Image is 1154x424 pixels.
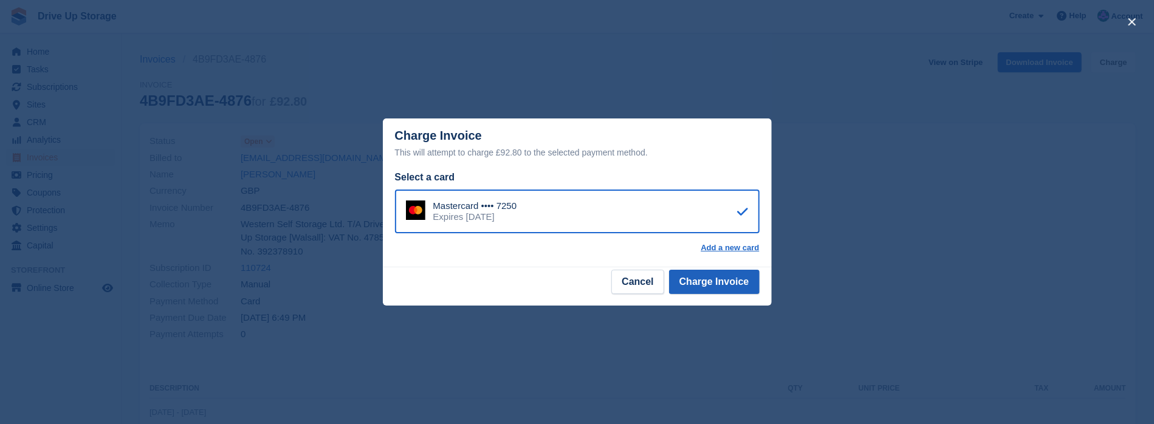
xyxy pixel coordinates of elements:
[701,243,759,253] a: Add a new card
[433,211,517,222] div: Expires [DATE]
[1122,12,1142,32] button: close
[395,145,760,160] div: This will attempt to charge £92.80 to the selected payment method.
[406,200,425,220] img: Mastercard Logo
[669,270,760,294] button: Charge Invoice
[395,170,760,185] div: Select a card
[433,200,517,211] div: Mastercard •••• 7250
[611,270,664,294] button: Cancel
[395,129,760,160] div: Charge Invoice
